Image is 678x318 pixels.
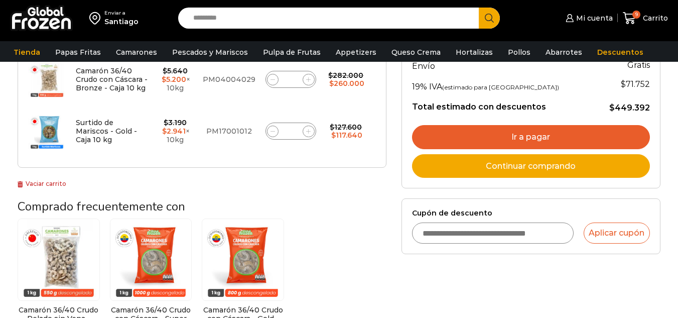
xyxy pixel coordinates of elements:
input: Product quantity [284,72,298,86]
td: × 10kg [153,105,198,157]
a: Pescados y Mariscos [167,43,253,62]
button: Search button [479,8,500,29]
a: Surtido de Mariscos - Gold - Caja 10 kg [76,118,137,144]
a: Camarones [111,43,162,62]
th: Envío [412,57,593,74]
th: Total estimado con descuentos [412,94,593,113]
bdi: 5.200 [162,75,186,84]
a: Papas Fritas [50,43,106,62]
a: 9 Carrito [623,7,668,30]
a: Camarón 36/40 Crudo con Cáscara - Bronze - Caja 10 kg [76,66,148,92]
span: $ [162,75,166,84]
span: Mi cuenta [574,13,613,23]
td: × 10kg [153,53,198,105]
strong: Gratis [627,60,650,70]
a: Pulpa de Frutas [258,43,326,62]
div: Santiago [104,17,139,27]
a: Descuentos [592,43,648,62]
span: $ [328,71,333,80]
div: Enviar a [104,10,139,17]
span: $ [621,79,626,89]
th: 19% IVA [412,74,593,94]
span: Comprado frecuentemente con [18,198,185,215]
bdi: 127.600 [330,123,362,132]
a: Pollos [503,43,535,62]
span: 9 [632,11,640,19]
a: Queso Crema [386,43,446,62]
td: PM17001012 [198,105,260,157]
span: $ [330,123,334,132]
a: Continuar comprando [412,154,650,178]
span: $ [162,127,167,136]
a: Mi cuenta [563,8,612,28]
span: 71.752 [621,79,650,89]
td: PM04004029 [198,53,260,105]
a: Appetizers [331,43,381,62]
span: $ [609,103,615,113]
span: $ [163,66,167,75]
span: Carrito [640,13,668,23]
img: address-field-icon.svg [89,10,104,27]
bdi: 260.000 [329,79,364,88]
a: Vaciar carrito [18,180,66,187]
a: Abarrotes [540,43,587,62]
label: Cupón de descuento [412,209,650,218]
a: Tienda [9,43,45,62]
input: Product quantity [284,124,298,138]
span: $ [164,118,168,127]
bdi: 5.640 [163,66,188,75]
small: (estimado para [GEOGRAPHIC_DATA]) [442,83,559,91]
a: Ir a pagar [412,125,650,149]
span: $ [329,79,334,88]
button: Aplicar cupón [584,223,650,244]
span: $ [331,131,336,140]
a: Hortalizas [451,43,498,62]
bdi: 3.190 [164,118,187,127]
bdi: 449.392 [609,103,650,113]
bdi: 282.000 [328,71,363,80]
bdi: 2.941 [162,127,186,136]
bdi: 117.640 [331,131,362,140]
